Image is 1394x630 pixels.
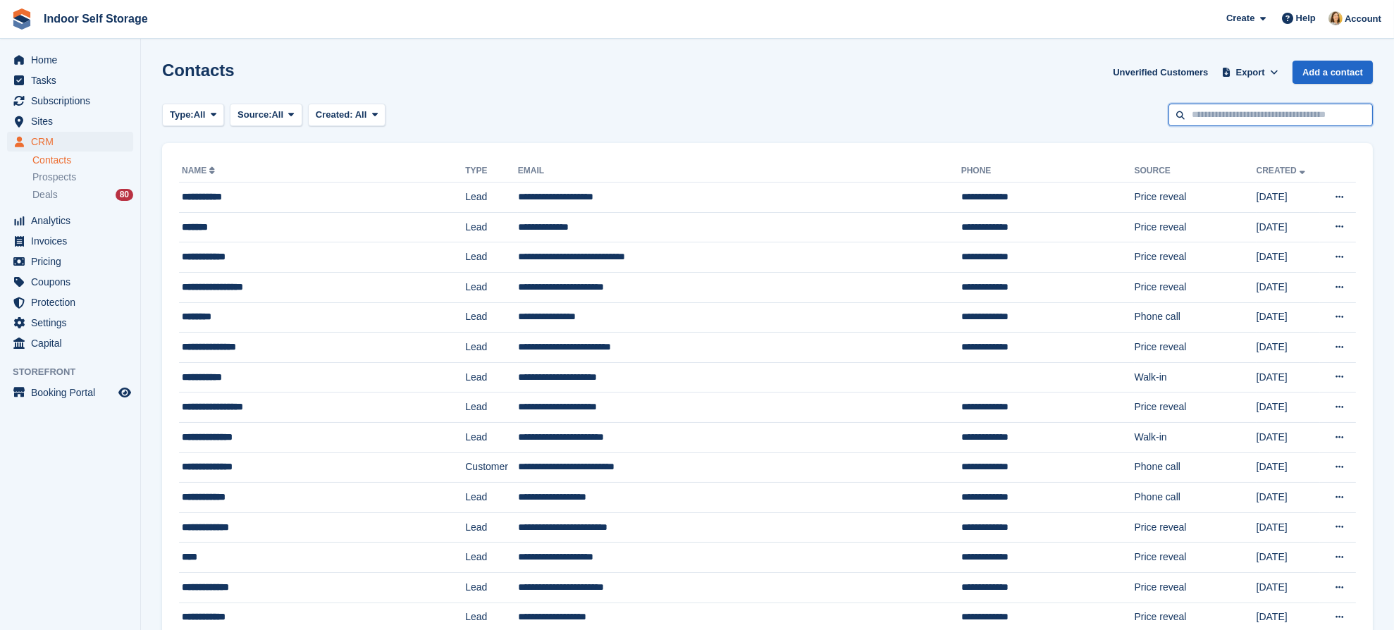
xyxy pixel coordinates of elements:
[1257,272,1320,302] td: [DATE]
[1328,11,1343,25] img: Emma Higgins
[1135,302,1257,333] td: Phone call
[1135,543,1257,573] td: Price reveal
[7,383,133,402] a: menu
[7,272,133,292] a: menu
[1257,362,1320,393] td: [DATE]
[1135,362,1257,393] td: Walk-in
[7,91,133,111] a: menu
[31,383,116,402] span: Booking Portal
[230,104,302,127] button: Source: All
[32,170,133,185] a: Prospects
[238,108,271,122] span: Source:
[1236,66,1265,80] span: Export
[465,212,518,242] td: Lead
[1135,572,1257,603] td: Price reveal
[1135,422,1257,452] td: Walk-in
[1257,483,1320,513] td: [DATE]
[7,231,133,251] a: menu
[31,91,116,111] span: Subscriptions
[465,572,518,603] td: Lead
[465,242,518,273] td: Lead
[162,104,224,127] button: Type: All
[465,160,518,183] th: Type
[11,8,32,30] img: stora-icon-8386f47178a22dfd0bd8f6a31ec36ba5ce8667c1dd55bd0f319d3a0aa187defe.svg
[32,154,133,167] a: Contacts
[1257,183,1320,213] td: [DATE]
[31,252,116,271] span: Pricing
[31,111,116,131] span: Sites
[7,132,133,152] a: menu
[1296,11,1316,25] span: Help
[31,292,116,312] span: Protection
[465,452,518,483] td: Customer
[31,313,116,333] span: Settings
[1135,452,1257,483] td: Phone call
[7,111,133,131] a: menu
[194,108,206,122] span: All
[465,333,518,363] td: Lead
[1257,212,1320,242] td: [DATE]
[465,393,518,423] td: Lead
[162,61,235,80] h1: Contacts
[1135,242,1257,273] td: Price reveal
[1219,61,1281,84] button: Export
[272,108,284,122] span: All
[1135,483,1257,513] td: Phone call
[1257,393,1320,423] td: [DATE]
[32,171,76,184] span: Prospects
[465,362,518,393] td: Lead
[465,272,518,302] td: Lead
[31,272,116,292] span: Coupons
[7,70,133,90] a: menu
[32,188,58,202] span: Deals
[1257,512,1320,543] td: [DATE]
[465,483,518,513] td: Lead
[1257,572,1320,603] td: [DATE]
[308,104,385,127] button: Created: All
[1135,272,1257,302] td: Price reveal
[32,187,133,202] a: Deals 80
[1135,183,1257,213] td: Price reveal
[38,7,154,30] a: Indoor Self Storage
[7,292,133,312] a: menu
[7,211,133,230] a: menu
[518,160,961,183] th: Email
[1135,160,1257,183] th: Source
[1293,61,1373,84] a: Add a contact
[170,108,194,122] span: Type:
[13,365,140,379] span: Storefront
[465,543,518,573] td: Lead
[1257,302,1320,333] td: [DATE]
[1345,12,1381,26] span: Account
[1257,422,1320,452] td: [DATE]
[116,384,133,401] a: Preview store
[355,109,367,120] span: All
[1257,242,1320,273] td: [DATE]
[31,132,116,152] span: CRM
[1135,212,1257,242] td: Price reveal
[1135,393,1257,423] td: Price reveal
[182,166,218,175] a: Name
[31,50,116,70] span: Home
[465,183,518,213] td: Lead
[7,333,133,353] a: menu
[465,422,518,452] td: Lead
[7,252,133,271] a: menu
[1226,11,1254,25] span: Create
[1257,333,1320,363] td: [DATE]
[7,50,133,70] a: menu
[465,512,518,543] td: Lead
[31,231,116,251] span: Invoices
[465,302,518,333] td: Lead
[7,313,133,333] a: menu
[316,109,353,120] span: Created:
[1257,543,1320,573] td: [DATE]
[1135,333,1257,363] td: Price reveal
[31,70,116,90] span: Tasks
[31,333,116,353] span: Capital
[1257,452,1320,483] td: [DATE]
[31,211,116,230] span: Analytics
[961,160,1135,183] th: Phone
[116,189,133,201] div: 80
[1257,166,1308,175] a: Created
